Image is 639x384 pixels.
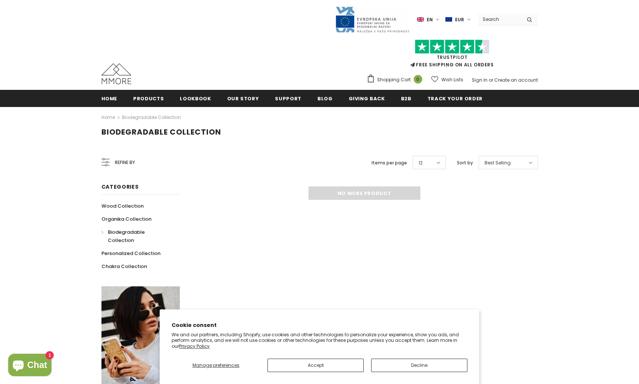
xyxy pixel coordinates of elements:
[267,359,364,372] button: Accept
[101,226,172,247] a: Biodegradable Collection
[489,77,493,83] span: or
[371,359,467,372] button: Decline
[335,6,410,33] img: Javni Razpis
[6,354,54,378] inbox-online-store-chat: Shopify online store chat
[227,90,259,107] a: Our Story
[115,158,135,167] span: Refine by
[367,74,426,85] a: Shopping Cart 0
[472,77,488,83] a: Sign In
[427,16,433,23] span: en
[192,362,239,368] span: Manage preferences
[427,95,483,102] span: Track your order
[133,95,164,102] span: Products
[101,202,144,210] span: Wood Collection
[101,215,151,223] span: Organika Collection
[180,95,211,102] span: Lookbook
[414,75,422,84] span: 0
[478,14,521,25] input: Search Site
[372,159,407,167] label: Items per page
[275,90,301,107] a: support
[427,90,483,107] a: Track your order
[227,95,259,102] span: Our Story
[179,343,210,349] a: Privacy Policy
[367,43,538,68] span: FREE SHIPPING ON ALL ORDERS
[101,90,118,107] a: Home
[101,213,151,226] a: Organika Collection
[494,77,538,83] a: Create an account
[417,16,424,23] img: i-lang-1.png
[317,95,333,102] span: Blog
[317,90,333,107] a: Blog
[415,40,489,54] img: Trust Pilot Stars
[485,159,511,167] span: Best Selling
[101,113,115,122] a: Home
[101,183,139,191] span: Categories
[441,76,463,84] span: Wish Lists
[457,159,473,167] label: Sort by
[419,159,423,167] span: 12
[401,90,411,107] a: B2B
[335,16,410,22] a: Javni Razpis
[377,76,411,84] span: Shopping Cart
[122,114,181,120] a: Biodegradable Collection
[349,90,385,107] a: Giving back
[108,229,145,244] span: Biodegradable Collection
[401,95,411,102] span: B2B
[172,359,260,372] button: Manage preferences
[133,90,164,107] a: Products
[101,247,160,260] a: Personalized Collection
[101,260,147,273] a: Chakra Collection
[101,95,118,102] span: Home
[172,332,467,349] p: We and our partners, including Shopify, use cookies and other technologies to personalize your ex...
[101,127,221,137] span: Biodegradable Collection
[101,263,147,270] span: Chakra Collection
[101,250,160,257] span: Personalized Collection
[101,63,131,84] img: MMORE Cases
[455,16,464,23] span: EUR
[101,199,144,213] a: Wood Collection
[437,54,468,60] a: Trustpilot
[172,321,467,329] h2: Cookie consent
[180,90,211,107] a: Lookbook
[275,95,301,102] span: support
[431,73,463,86] a: Wish Lists
[349,95,385,102] span: Giving back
